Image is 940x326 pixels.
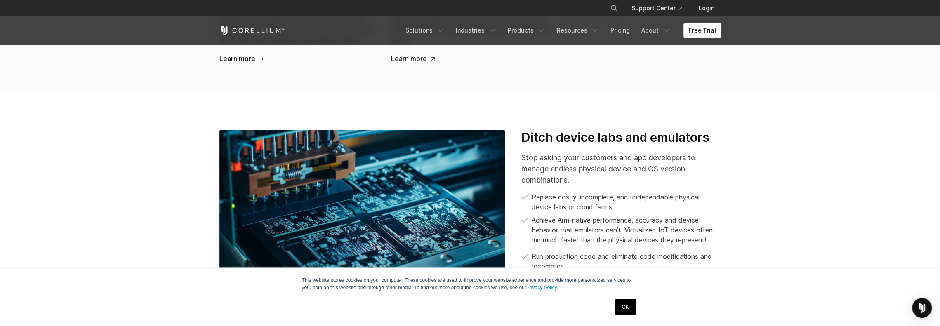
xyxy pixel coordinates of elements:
[600,1,721,16] div: Navigation Menu
[219,130,505,295] img: iot_ditch-device-labs-and-emulators
[605,23,635,38] a: Pricing
[636,23,675,38] a: About
[615,299,636,315] a: OK
[521,130,721,145] h3: Ditch device labs and emulators
[526,285,558,291] a: Privacy Policy.
[692,1,721,16] a: Login
[521,192,721,212] li: Replace costly, incomplete, and undependable physical device labs or cloud farms.
[302,277,638,291] p: This website stores cookies on your computer. These cookies are used to improve your website expe...
[391,54,427,63] span: Learn more
[625,1,689,16] a: Support Center
[683,23,721,38] a: Free Trial
[912,298,932,318] div: Open Intercom Messenger
[219,26,285,35] a: Corellium Home
[521,215,721,245] li: Achieve Arm-native performance, accuracy and device behavior that emulators can’t. Virtualized Io...
[451,23,501,38] a: Industries
[401,23,449,38] a: Solutions
[219,54,255,63] span: Learn more
[521,152,721,185] p: Stop asking your customers and app developers to manage endless physical device and OS version co...
[503,23,550,38] a: Products
[401,23,721,38] div: Navigation Menu
[521,251,721,271] li: Run production code and eliminate code modifications and recompiles.
[607,1,622,16] button: Search
[552,23,604,38] a: Resources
